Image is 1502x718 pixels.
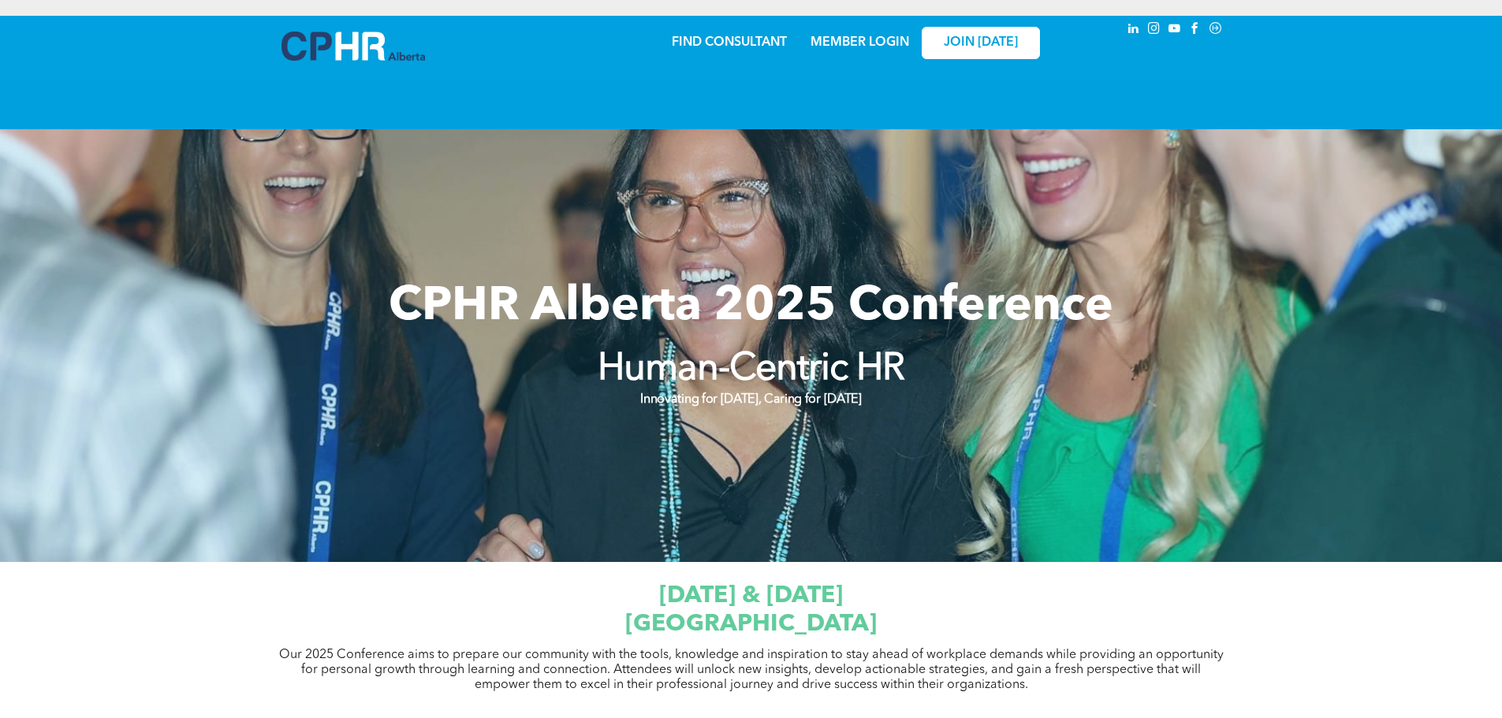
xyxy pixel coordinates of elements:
[1125,20,1142,41] a: linkedin
[625,612,877,636] span: [GEOGRAPHIC_DATA]
[1207,20,1224,41] a: Social network
[281,32,425,61] img: A blue and white logo for cp alberta
[1166,20,1183,41] a: youtube
[811,36,909,49] a: MEMBER LOGIN
[672,36,787,49] a: FIND CONSULTANT
[640,393,861,406] strong: Innovating for [DATE], Caring for [DATE]
[1146,20,1163,41] a: instagram
[1187,20,1204,41] a: facebook
[659,584,843,608] span: [DATE] & [DATE]
[389,284,1113,331] span: CPHR Alberta 2025 Conference
[944,35,1018,50] span: JOIN [DATE]
[598,351,905,389] strong: Human-Centric HR
[922,27,1040,59] a: JOIN [DATE]
[279,649,1224,691] span: Our 2025 Conference aims to prepare our community with the tools, knowledge and inspiration to st...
